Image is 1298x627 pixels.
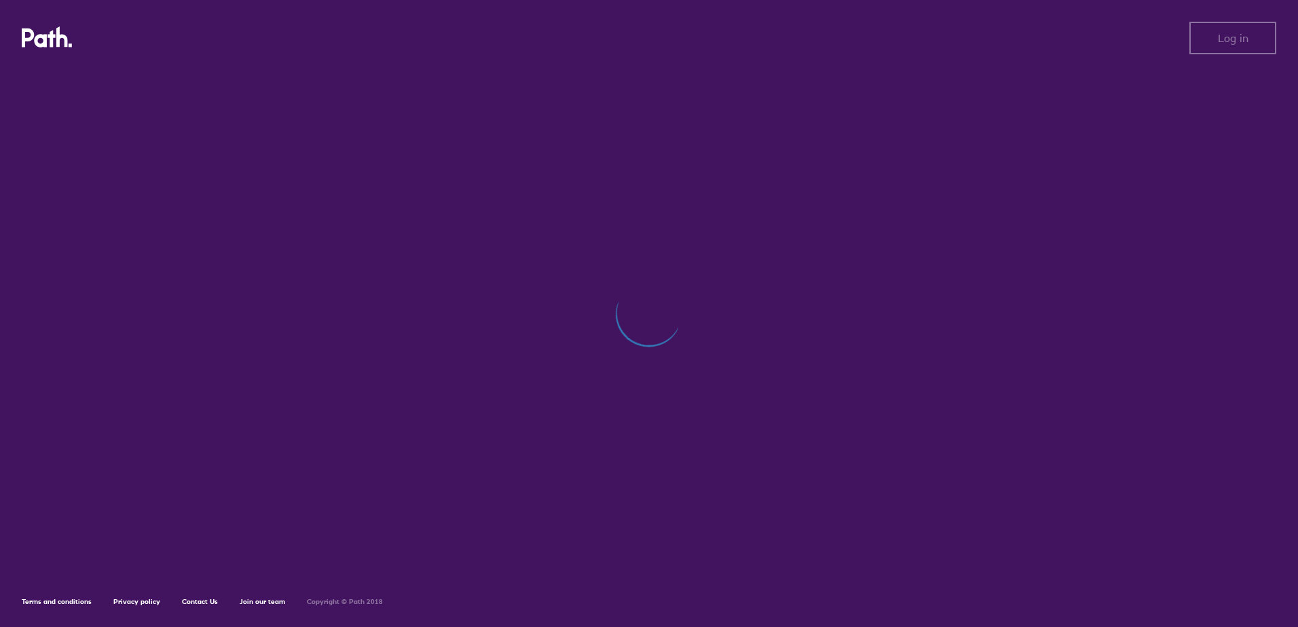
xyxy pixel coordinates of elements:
[182,597,218,606] a: Contact Us
[22,597,92,606] a: Terms and conditions
[1218,32,1248,44] span: Log in
[1189,22,1276,54] button: Log in
[240,597,285,606] a: Join our team
[113,597,160,606] a: Privacy policy
[307,598,383,606] h6: Copyright © Path 2018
